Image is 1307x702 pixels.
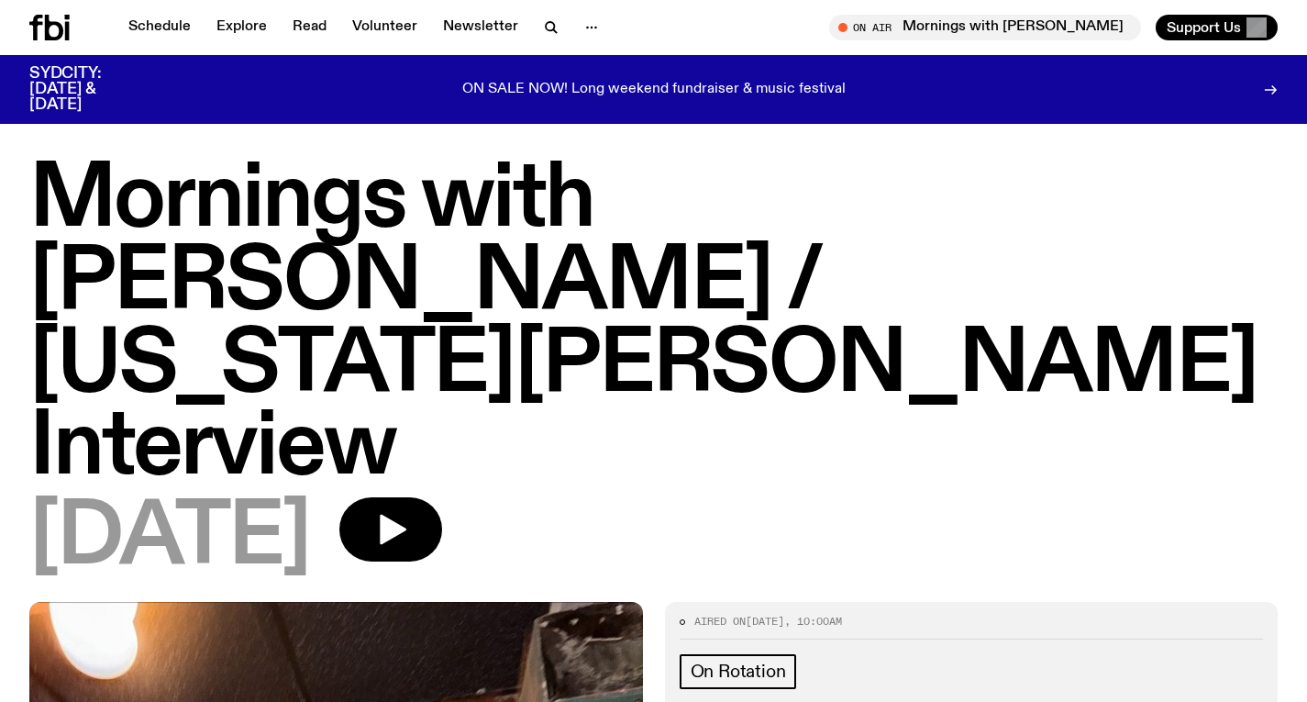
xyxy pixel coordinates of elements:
span: On Rotation [691,662,786,682]
a: Volunteer [341,15,428,40]
span: [DATE] [29,497,310,580]
span: , 10:00am [784,614,842,629]
a: Read [282,15,338,40]
button: On AirMornings with [PERSON_NAME] / [US_STATE][PERSON_NAME] Interview [829,15,1141,40]
h3: SYDCITY: [DATE] & [DATE] [29,66,147,113]
span: Aired on [694,614,746,629]
a: Newsletter [432,15,529,40]
button: Support Us [1156,15,1278,40]
a: On Rotation [680,654,797,689]
a: Schedule [117,15,202,40]
a: Explore [205,15,278,40]
span: Support Us [1167,19,1241,36]
h1: Mornings with [PERSON_NAME] / [US_STATE][PERSON_NAME] Interview [29,160,1278,490]
p: ON SALE NOW! Long weekend fundraiser & music festival [462,82,846,98]
span: [DATE] [746,614,784,629]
